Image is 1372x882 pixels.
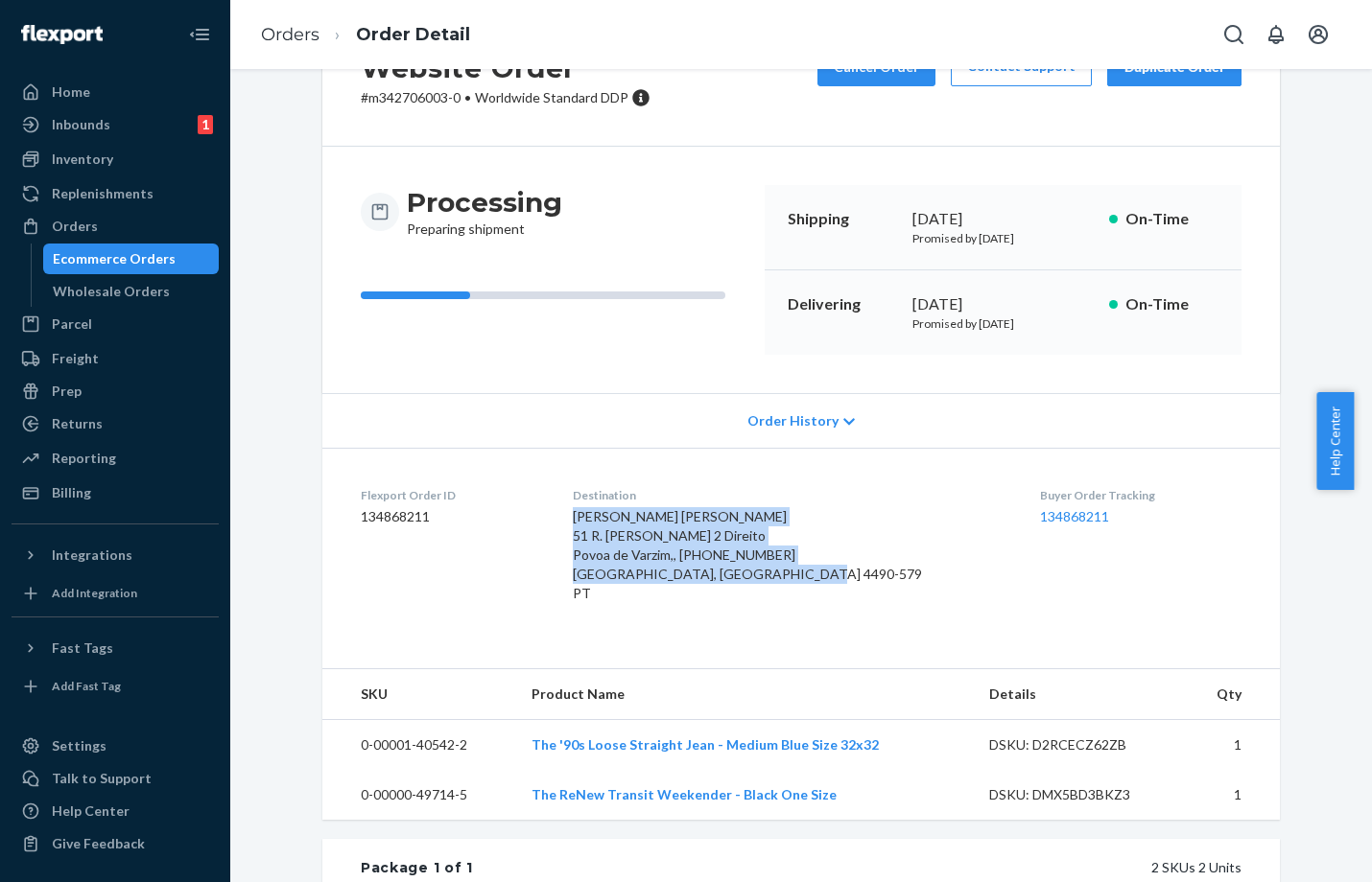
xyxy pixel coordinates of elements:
dt: Flexport Order ID [361,487,542,503]
div: Add Fast Tag [52,678,121,694]
td: 1 [1185,720,1280,771]
a: Billing [12,477,219,508]
div: Billing [52,483,91,502]
div: 2 SKUs 2 Units [473,858,1242,877]
button: Give Feedback [12,828,219,859]
div: Give Feedback [52,834,145,853]
a: Orders [261,24,319,45]
a: Add Integration [12,578,219,609]
td: 0-00001-40542-2 [322,720,516,771]
a: Inventory [12,144,219,174]
div: Orders [52,217,98,236]
th: SKU [322,669,516,720]
a: Reporting [12,443,219,474]
a: The ReNew Transit Weekender - Black One Size [532,786,837,802]
span: Order History [747,411,839,430]
th: Qty [1185,669,1280,720]
p: Promised by [DATE] [912,230,1094,246]
a: Replenishments [12,178,219,209]
a: Ecommerce Orders [43,244,220,274]
div: Ecommerce Orders [53,249,176,268]
div: Inventory [52,150,113,169]
p: On-Time [1125,208,1218,230]
a: The '90s Loose Straight Jean - Medium Blue Size 32x32 [532,736,879,753]
td: 0-00000-49714-5 [322,770,516,820]
button: Integrations [12,540,219,570]
div: Parcel [52,314,92,334]
button: Close Navigation [180,15,219,54]
a: Prep [12,376,219,406]
a: Help Center [12,796,219,826]
div: Inbounds [52,115,110,134]
button: Open account menu [1299,15,1337,54]
div: Integrations [52,545,132,565]
th: Product Name [516,669,974,720]
p: Promised by [DATE] [912,315,1094,332]
a: 134868211 [1040,508,1109,524]
th: Details [974,669,1185,720]
div: [DATE] [912,293,1094,315]
span: [PERSON_NAME] [PERSON_NAME] 51 R. [PERSON_NAME] 2 Direito Povoa de Varzim,, [PHONE_NUMBER] [GEOGR... [573,508,922,601]
div: DSKU: DMX5BD3BKZ3 [989,785,1170,804]
dt: Destination [573,487,1008,503]
div: Settings [52,736,106,755]
div: Preparing shipment [407,185,562,239]
button: Open notifications [1257,15,1295,54]
div: Wholesale Orders [53,282,170,301]
button: Fast Tags [12,633,219,663]
span: • [464,89,471,105]
div: Prep [52,382,82,401]
div: Add Integration [52,585,137,601]
div: Help Center [52,801,130,821]
a: Orders [12,211,219,242]
a: Add Fast Tag [12,671,219,702]
div: DSKU: D2RCECZ62ZB [989,735,1170,754]
a: Inbounds1 [12,109,219,140]
dt: Buyer Order Tracking [1040,487,1242,503]
p: On-Time [1125,293,1218,315]
span: Worldwide Standard DDP [475,89,628,105]
p: Delivering [788,293,897,315]
dd: 134868211 [361,507,542,526]
div: Returns [52,414,103,433]
a: Wholesale Orders [43,276,220,307]
td: 1 [1185,770,1280,820]
div: Reporting [52,449,116,468]
img: Flexport logo [21,25,103,44]
div: 1 [198,115,213,134]
h3: Processing [407,185,562,220]
div: Fast Tags [52,638,113,658]
a: Parcel [12,309,219,339]
div: Replenishments [52,184,154,203]
a: Order Detail [356,24,470,45]
button: Help Center [1316,392,1354,490]
p: # m342706003-0 [361,88,651,107]
a: Returns [12,408,219,439]
p: Shipping [788,208,897,230]
a: Talk to Support [12,763,219,794]
div: Freight [52,349,99,368]
div: Package 1 of 1 [361,858,473,877]
a: Settings [12,731,219,761]
button: Open Search Box [1215,15,1253,54]
a: Home [12,77,219,107]
div: Talk to Support [52,769,152,788]
ol: breadcrumbs [246,7,485,63]
div: [DATE] [912,208,1094,230]
div: Home [52,82,90,102]
a: Freight [12,343,219,374]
